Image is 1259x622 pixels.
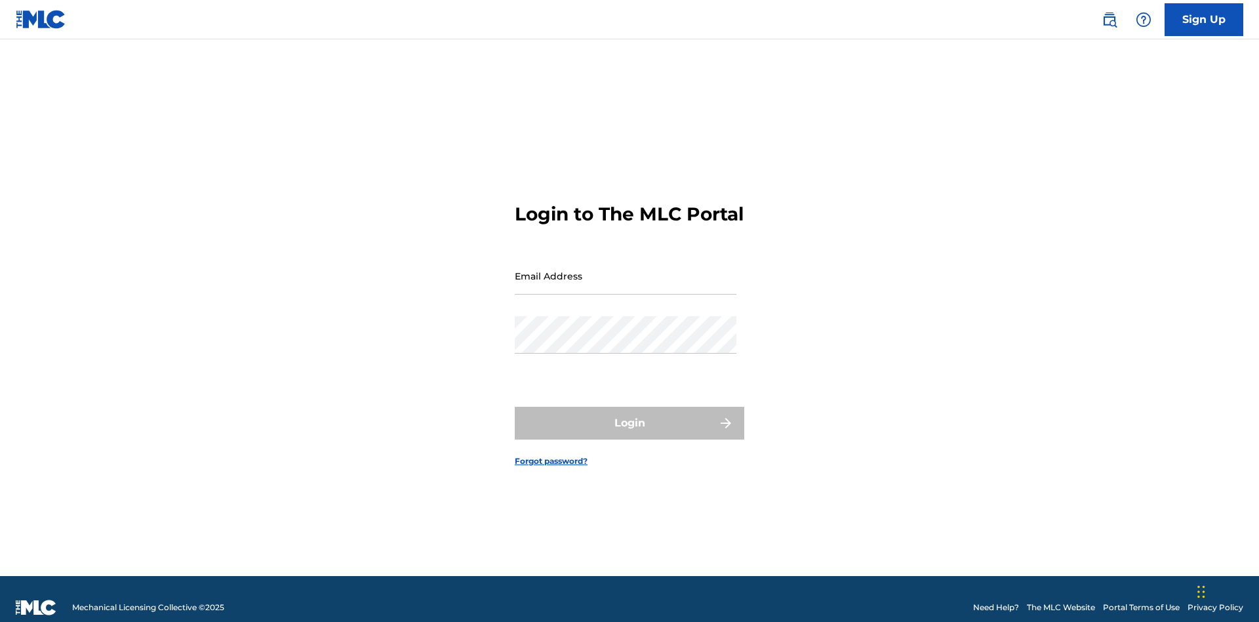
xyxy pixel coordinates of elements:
a: Public Search [1096,7,1123,33]
h3: Login to The MLC Portal [515,203,744,226]
img: MLC Logo [16,10,66,29]
a: Need Help? [973,602,1019,613]
span: Mechanical Licensing Collective © 2025 [72,602,224,613]
img: help [1136,12,1151,28]
a: Forgot password? [515,455,588,467]
div: Drag [1197,572,1205,612]
a: Sign Up [1165,3,1243,36]
img: search [1102,12,1117,28]
img: logo [16,600,56,615]
a: The MLC Website [1027,602,1095,613]
iframe: Chat Widget [1193,559,1259,622]
div: Help [1130,7,1157,33]
a: Privacy Policy [1188,602,1243,613]
a: Portal Terms of Use [1103,602,1180,613]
